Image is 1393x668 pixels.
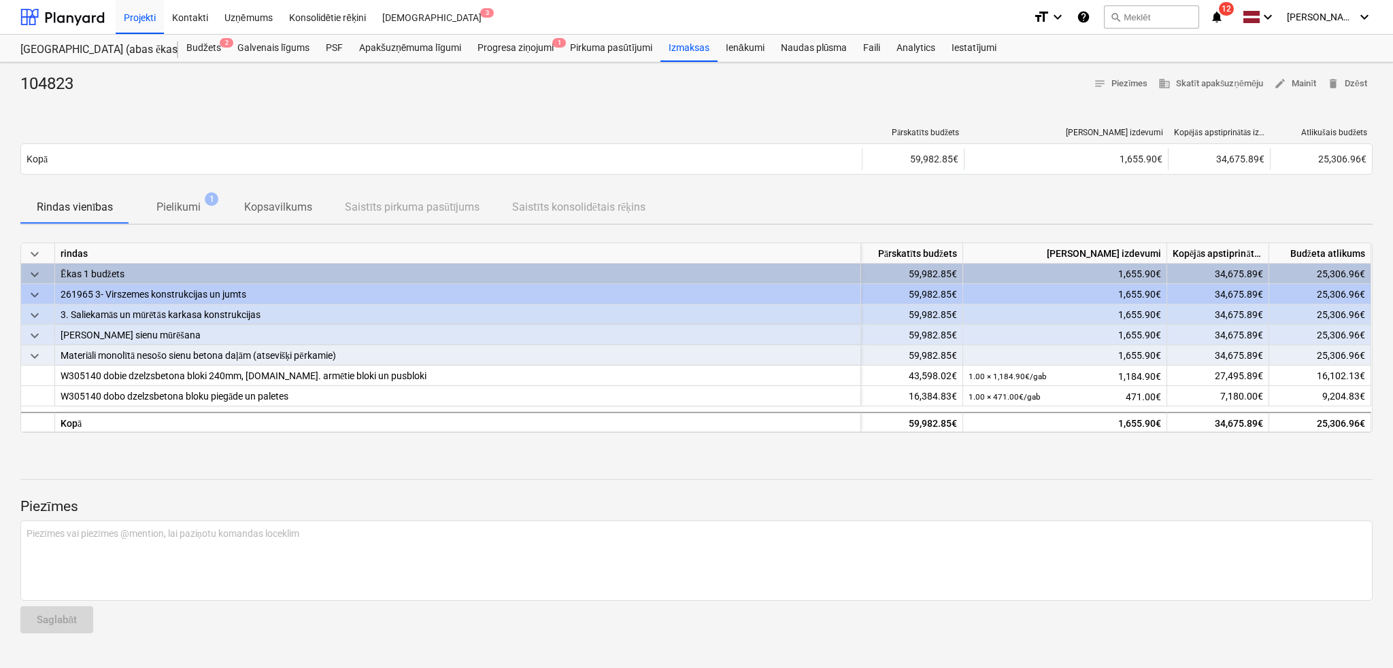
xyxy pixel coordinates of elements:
[1269,345,1371,366] div: 25,306.96€
[61,370,426,381] span: W305140 dobie dzelzsbetona bloki 240mm, t.sk. armētie bloki un pusbloki
[61,391,288,402] span: W305140 dobo dzelzsbetona bloku piegāde un paletes
[318,35,351,62] a: PSF
[1158,76,1263,92] span: Skatīt apakšuzņēmēju
[27,348,43,364] span: keyboard_arrow_down
[1317,370,1365,381] span: 16,102.13€
[469,35,562,62] a: Progresa ziņojumi1
[861,243,963,264] div: Pārskatīts budžets
[55,243,861,264] div: rindas
[1174,128,1265,138] div: Kopējās apstiprinātās izmaksas
[1322,73,1373,94] button: Dzēst
[1327,77,1339,90] span: delete
[178,35,229,62] div: Budžets
[1318,154,1366,164] span: 25,306.96€
[1219,2,1234,16] span: 12
[1088,73,1154,94] button: Piezīmes
[1269,412,1371,432] div: 25,306.96€
[205,192,218,206] span: 1
[1269,264,1371,284] div: 25,306.96€
[480,8,494,18] span: 3
[61,284,855,304] div: 261965 3- Virszemes konstrukcijas un jumts
[1094,76,1148,92] span: Piezīmes
[1220,391,1263,402] span: 7,180.00€
[27,287,43,303] span: keyboard_arrow_down
[1269,304,1371,325] div: 25,306.96€
[1167,243,1269,264] div: Kopējās apstiprinātās izmaksas
[855,35,888,62] a: Faili
[868,128,959,138] div: Pārskatīts budžets
[970,154,1162,164] div: 1,655.90€
[244,199,312,215] p: Kopsavilkums
[20,73,84,95] div: 104823
[969,372,1047,381] small: 1.00 × 1,184.90€ / gab
[562,35,660,62] a: Pirkuma pasūtījumi
[969,325,1161,345] div: 1,655.90€
[718,35,773,62] a: Ienākumi
[1158,77,1171,90] span: business
[1327,76,1367,92] span: Dzēst
[1050,9,1066,25] i: keyboard_arrow_down
[963,243,1167,264] div: [PERSON_NAME] izdevumi
[351,35,469,62] a: Apakšuzņēmuma līgumi
[37,199,113,215] p: Rindas vienības
[1276,128,1367,138] div: Atlikušais budžets
[1153,73,1269,94] button: Skatīt apakšuzņēmēju
[1274,76,1316,92] span: Mainīt
[1104,5,1199,29] button: Meklēt
[1322,391,1365,402] span: 9,204.83€
[1210,9,1224,25] i: notifications
[61,264,855,283] div: Ēkas 1 budžets
[1215,370,1263,381] span: 27,495.89€
[861,345,963,366] div: 59,982.85€
[178,35,229,62] a: Budžets2
[1325,603,1393,668] iframe: Chat Widget
[1287,12,1355,22] span: [PERSON_NAME]
[861,366,963,386] div: 43,598.02€
[61,345,855,365] div: Materiāli monolītā nesošo sienu betona daļām (atsevišķi pērkamie)
[1269,73,1322,94] button: Mainīt
[27,307,43,323] span: keyboard_arrow_down
[1274,77,1286,90] span: edit
[861,325,963,345] div: 59,982.85€
[220,38,233,48] span: 2
[1167,284,1269,304] div: 34,675.89€
[969,284,1161,304] div: 1,655.90€
[55,412,861,432] div: Kopā
[1356,9,1373,25] i: keyboard_arrow_down
[861,386,963,406] div: 16,384.83€
[969,304,1161,325] div: 1,655.90€
[1168,148,1270,170] div: 34,675.89€
[552,38,566,48] span: 1
[660,35,718,62] a: Izmaksas
[888,35,943,62] a: Analytics
[943,35,1005,62] a: Iestatījumi
[1167,264,1269,284] div: 34,675.89€
[969,386,1161,407] div: 471.00€
[969,345,1161,366] div: 1,655.90€
[1110,12,1121,22] span: search
[1094,77,1106,90] span: notes
[61,304,855,324] div: 3. Saliekamās un mūrētās karkasa konstrukcijas
[229,35,318,62] a: Galvenais līgums
[27,152,48,166] p: Kopā
[27,266,43,283] span: keyboard_arrow_down
[20,497,1373,516] p: Piezīmes
[969,413,1161,434] div: 1,655.90€
[861,412,963,432] div: 59,982.85€
[1167,345,1269,366] div: 34,675.89€
[773,35,856,62] a: Naudas plūsma
[1167,325,1269,345] div: 34,675.89€
[1077,9,1090,25] i: Zināšanu pamats
[156,199,201,215] p: Pielikumi
[1167,304,1269,325] div: 34,675.89€
[969,366,1161,387] div: 1,184.90€
[969,264,1161,284] div: 1,655.90€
